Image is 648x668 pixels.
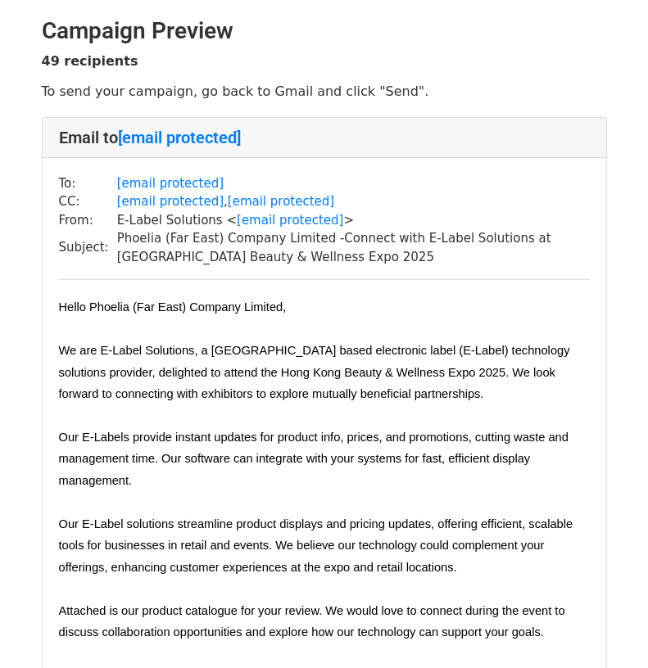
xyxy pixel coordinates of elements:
[228,194,334,209] a: [email protected]
[59,344,573,400] span: We are E-Label Solutions, a [GEOGRAPHIC_DATA] based electronic label (E-Label) technology solutio...
[59,128,590,147] h4: Email to
[42,53,138,69] strong: 49 recipients
[59,431,573,487] span: Our E-Labels provide instant updates for product info, prices, and promotions, cutting waste and ...
[59,300,287,314] span: Hello Phoelia (Far East) Company Limited,
[59,211,117,230] td: From:
[118,128,241,147] a: [email protected]
[59,229,117,266] td: Subject:
[42,17,607,45] h2: Campaign Preview
[117,176,224,191] a: [email protected]
[117,194,224,209] a: [email protected]
[59,517,577,574] span: Our E-Label solutions streamline product displays and pricing updates, offering efficient, scalab...
[117,192,590,211] td: ,
[59,174,117,193] td: To:
[117,229,590,266] td: Phoelia (Far East) Company Limited -Connect with E-Label Solutions at [GEOGRAPHIC_DATA] Beauty & ...
[117,211,590,230] td: E-Label Solutions < >
[59,604,569,639] span: Attached is our product catalogue for your review. We would love to connect during the event to d...
[42,83,607,100] p: To send your campaign, go back to Gmail and click "Send".
[237,213,343,228] a: [email protected]
[59,192,117,211] td: CC:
